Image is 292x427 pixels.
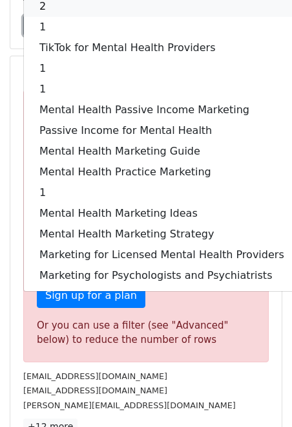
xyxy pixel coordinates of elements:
iframe: Chat Widget [227,365,292,427]
small: [PERSON_NAME][EMAIL_ADDRESS][DOMAIN_NAME] [23,400,236,410]
a: Sign up for a plan [37,283,145,308]
small: [EMAIL_ADDRESS][DOMAIN_NAME] [23,371,167,381]
div: Or you can use a filter (see "Advanced" below) to reduce the number of rows [37,318,255,347]
small: [EMAIL_ADDRESS][DOMAIN_NAME] [23,386,167,395]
